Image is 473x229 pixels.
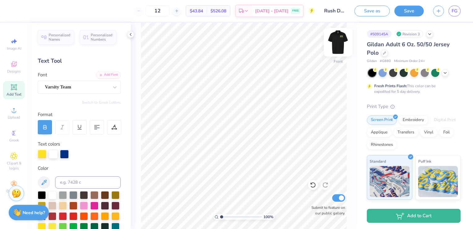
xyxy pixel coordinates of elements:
[370,158,386,164] span: Standard
[263,214,273,220] span: 100 %
[49,33,71,42] span: Personalized Names
[38,71,47,79] label: Font
[7,46,21,51] span: Image AI
[439,128,454,137] div: Foil
[7,189,21,194] span: Decorate
[3,161,25,171] span: Clipart & logos
[370,166,410,197] img: Standard
[367,115,397,125] div: Screen Print
[23,210,45,216] strong: Need help?
[38,111,121,118] div: Format
[38,57,121,65] div: Text Tool
[367,209,461,223] button: Add to Cart
[9,138,19,143] span: Greek
[452,7,458,15] span: FG
[91,33,113,42] span: Personalized Numbers
[367,128,392,137] div: Applique
[255,8,289,14] span: [DATE] - [DATE]
[308,205,345,216] label: Submit to feature on our public gallery.
[418,158,431,164] span: Puff Ink
[374,83,407,88] strong: Fresh Prints Flash:
[395,30,423,38] div: Revision 3
[326,30,350,55] img: Front
[354,6,390,16] button: Save as
[38,165,121,172] div: Color
[7,92,21,97] span: Add Text
[367,59,377,64] span: Gildan
[380,59,391,64] span: # G880
[394,59,425,64] span: Minimum Order: 24 +
[82,100,121,105] button: Switch to Greek Letters
[449,6,461,16] a: FG
[367,140,397,150] div: Rhinestones
[319,5,350,17] input: Untitled Design
[393,128,418,137] div: Transfers
[418,166,458,197] img: Puff Ink
[145,5,170,16] input: – –
[430,115,460,125] div: Digital Print
[7,69,21,74] span: Designs
[292,9,299,13] span: FREE
[367,41,449,56] span: Gildan Adult 6 Oz. 50/50 Jersey Polo
[394,6,424,16] button: Save
[8,115,20,120] span: Upload
[190,8,203,14] span: $43.84
[334,59,343,64] div: Front
[55,176,121,189] input: e.g. 7428 c
[420,128,437,137] div: Vinyl
[96,71,121,79] div: Add Font
[210,8,226,14] span: $526.08
[367,103,461,110] div: Print Type
[367,30,392,38] div: # 509145A
[399,115,428,125] div: Embroidery
[38,141,60,148] label: Text colors
[374,83,450,94] div: This color can be expedited for 5 day delivery.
